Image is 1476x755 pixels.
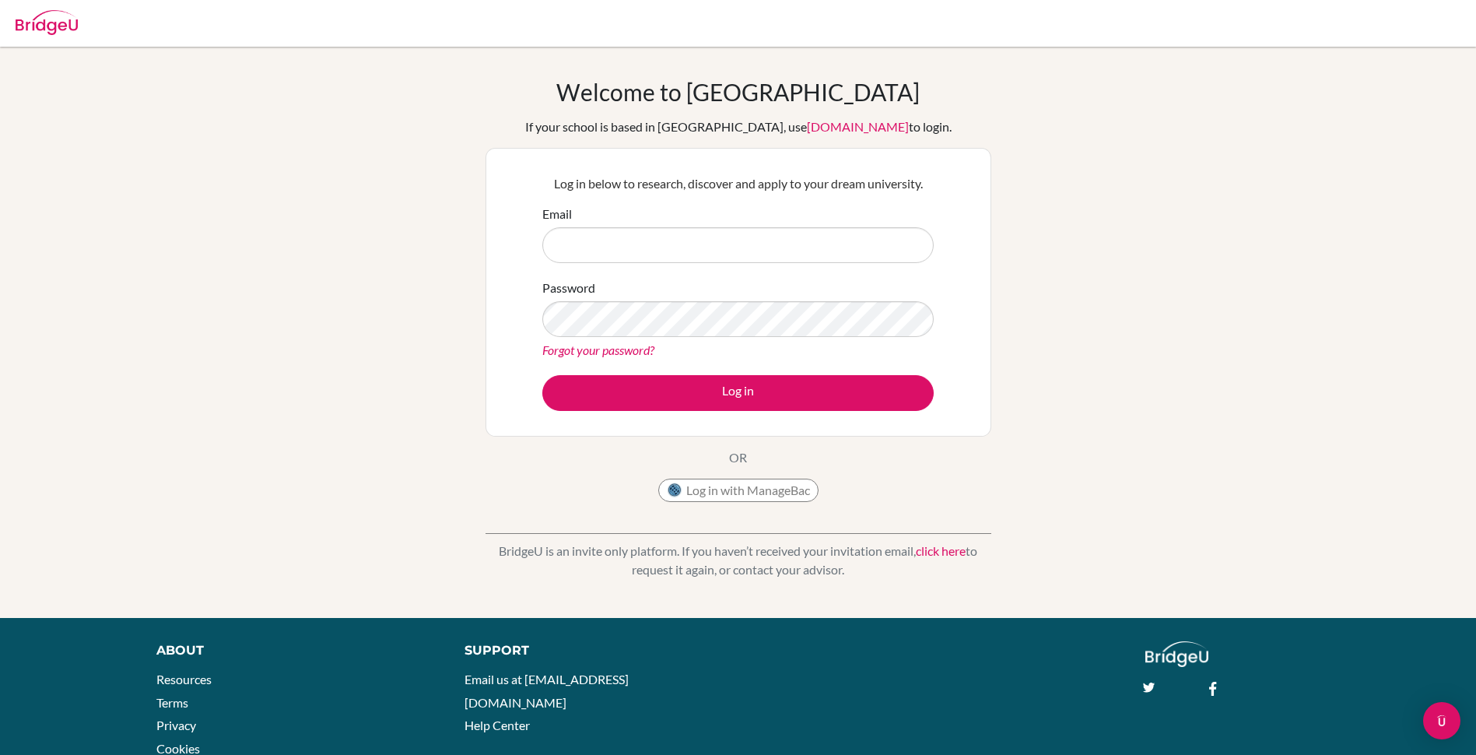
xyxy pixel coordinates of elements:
p: BridgeU is an invite only platform. If you haven’t received your invitation email, to request it ... [486,542,991,579]
a: Forgot your password? [542,342,654,357]
a: Email us at [EMAIL_ADDRESS][DOMAIN_NAME] [465,672,629,710]
p: OR [729,448,747,467]
a: Help Center [465,718,530,732]
label: Password [542,279,595,297]
a: Resources [156,672,212,687]
div: About [156,641,429,660]
div: If your school is based in [GEOGRAPHIC_DATA], use to login. [525,118,952,136]
label: Email [542,205,572,223]
h1: Welcome to [GEOGRAPHIC_DATA] [556,78,920,106]
a: [DOMAIN_NAME] [807,119,909,134]
img: Bridge-U [16,10,78,35]
a: click here [916,543,966,558]
p: Log in below to research, discover and apply to your dream university. [542,174,934,193]
img: logo_white@2x-f4f0deed5e89b7ecb1c2cc34c3e3d731f90f0f143d5ea2071677605dd97b5244.png [1145,641,1208,667]
div: Support [465,641,720,660]
button: Log in with ManageBac [658,479,819,502]
div: Open Intercom Messenger [1423,702,1460,739]
a: Terms [156,695,188,710]
a: Privacy [156,718,196,732]
button: Log in [542,375,934,411]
